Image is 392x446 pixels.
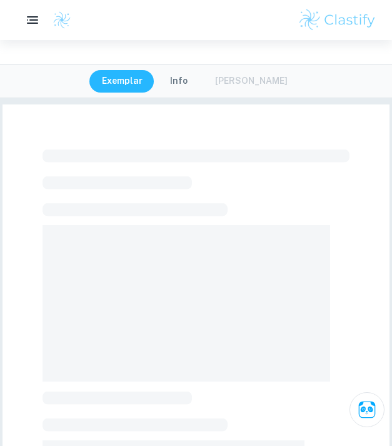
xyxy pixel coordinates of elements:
[53,11,71,29] img: Clastify logo
[45,11,71,29] a: Clastify logo
[89,70,155,93] button: Exemplar
[158,70,200,93] button: Info
[298,8,377,33] img: Clastify logo
[349,392,384,427] button: Ask Clai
